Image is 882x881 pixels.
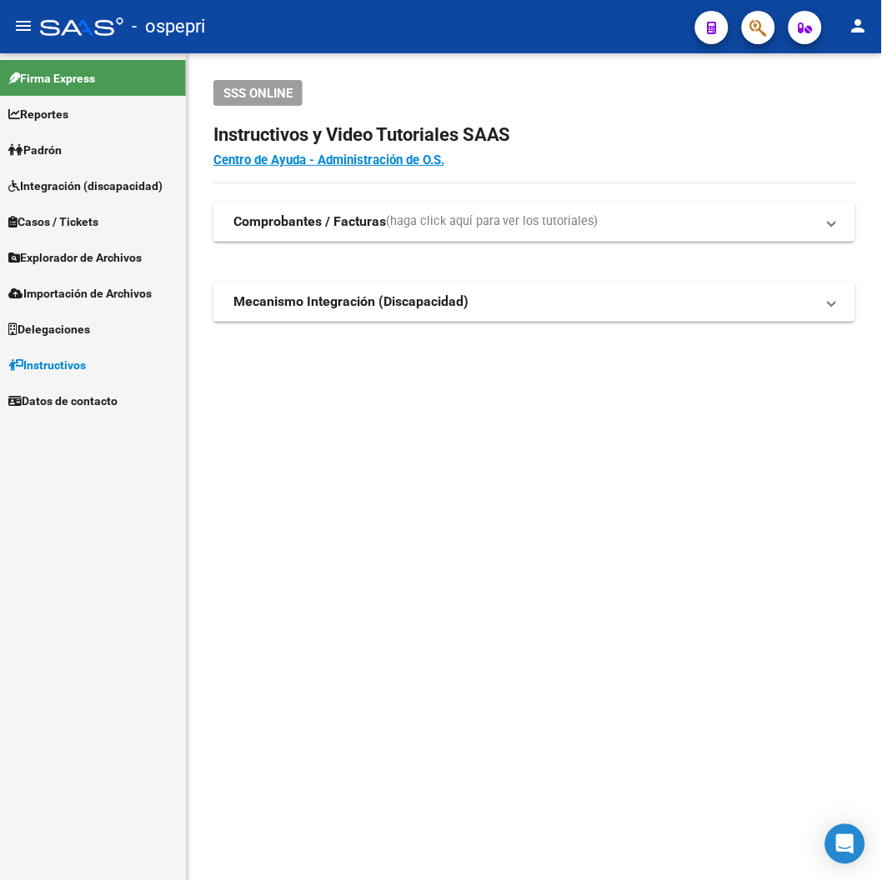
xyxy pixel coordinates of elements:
[8,248,142,267] span: Explorador de Archivos
[386,213,599,231] span: (haga click aquí para ver los tutoriales)
[8,320,90,338] span: Delegaciones
[213,119,855,151] h2: Instructivos y Video Tutoriales SAAS
[8,105,68,123] span: Reportes
[213,80,303,106] button: SSS ONLINE
[8,177,163,195] span: Integración (discapacidad)
[8,213,98,231] span: Casos / Tickets
[8,69,95,88] span: Firma Express
[825,824,865,864] div: Open Intercom Messenger
[8,141,62,159] span: Padrón
[849,16,869,36] mat-icon: person
[223,86,293,101] span: SSS ONLINE
[233,293,469,311] strong: Mecanismo Integración (Discapacidad)
[8,284,152,303] span: Importación de Archivos
[132,8,205,45] span: - ospepri
[213,282,855,322] mat-expansion-panel-header: Mecanismo Integración (Discapacidad)
[8,356,86,374] span: Instructivos
[233,213,386,231] strong: Comprobantes / Facturas
[213,202,855,242] mat-expansion-panel-header: Comprobantes / Facturas(haga click aquí para ver los tutoriales)
[13,16,33,36] mat-icon: menu
[8,392,118,410] span: Datos de contacto
[213,153,444,168] a: Centro de Ayuda - Administración de O.S.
